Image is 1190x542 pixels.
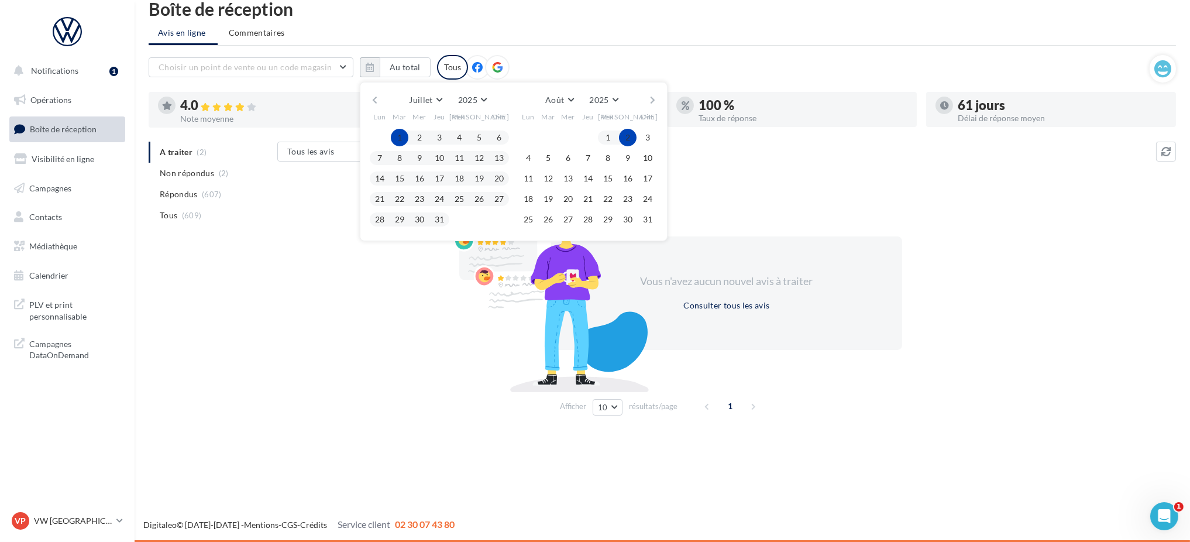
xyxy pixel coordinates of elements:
button: 21 [371,190,388,208]
button: 1 [391,129,408,146]
button: 30 [619,211,637,228]
button: Au total [380,57,431,77]
span: Afficher [560,401,586,412]
span: Lun [522,112,535,122]
div: Taux de réponse [699,114,907,122]
div: Note moyenne [180,115,389,123]
span: 02 30 07 43 80 [395,519,455,530]
span: Choisir un point de vente ou un code magasin [159,62,332,72]
a: Calendrier [7,263,128,288]
a: Campagnes DataOnDemand [7,331,128,366]
iframe: Intercom live chat [1150,502,1178,530]
button: Juillet [404,92,446,108]
button: 26 [470,190,488,208]
button: 13 [559,170,577,187]
a: VP VW [GEOGRAPHIC_DATA] 20 [9,510,125,532]
a: Contacts [7,205,128,229]
a: Campagnes [7,176,128,201]
button: 2 [411,129,428,146]
button: 28 [371,211,388,228]
span: Boîte de réception [30,124,97,134]
button: 3 [431,129,448,146]
button: Consulter tous les avis [679,299,774,313]
div: 61 jours [958,99,1167,112]
button: Août [541,92,578,108]
button: 13 [490,149,508,167]
span: résultats/page [629,401,677,412]
span: Opérations [30,95,71,105]
span: Lun [373,112,386,122]
span: (607) [202,190,222,199]
button: Tous les avis [277,142,394,162]
div: Tous [437,55,468,80]
span: PLV et print personnalisable [29,297,121,322]
span: Campagnes DataOnDemand [29,336,121,361]
span: Mer [561,112,575,122]
span: [PERSON_NAME] [598,112,658,122]
button: 28 [579,211,597,228]
button: 15 [599,170,617,187]
button: 16 [619,170,637,187]
button: 19 [539,190,557,208]
button: 24 [639,190,656,208]
button: 23 [619,190,637,208]
button: 4 [520,149,537,167]
button: 16 [411,170,428,187]
span: 10 [598,403,608,412]
span: Mar [393,112,407,122]
button: 22 [599,190,617,208]
button: Au total [360,57,431,77]
span: Juillet [409,95,432,105]
button: 2025 [584,92,622,108]
p: VW [GEOGRAPHIC_DATA] 20 [34,515,112,527]
button: 1 [599,129,617,146]
a: Boîte de réception [7,116,128,142]
button: 9 [619,149,637,167]
a: Médiathèque [7,234,128,259]
button: 10 [639,149,656,167]
span: Dim [492,112,506,122]
button: 19 [470,170,488,187]
div: Délai de réponse moyen [958,114,1167,122]
button: 12 [470,149,488,167]
span: 1 [1174,502,1184,512]
a: Visibilité en ligne [7,147,128,171]
span: Dim [641,112,655,122]
a: CGS [281,520,297,530]
button: 22 [391,190,408,208]
span: Visibilité en ligne [32,154,94,164]
button: 18 [450,170,468,187]
button: 2025 [453,92,491,108]
button: 11 [520,170,537,187]
button: 15 [391,170,408,187]
button: 17 [431,170,448,187]
button: 10 [431,149,448,167]
span: 2025 [589,95,608,105]
span: Mar [541,112,555,122]
button: 27 [490,190,508,208]
span: Notifications [31,66,78,76]
button: 10 [593,399,622,416]
span: © [DATE]-[DATE] - - - [143,520,455,530]
span: (609) [182,211,202,220]
button: 17 [639,170,656,187]
button: 6 [559,149,577,167]
a: PLV et print personnalisable [7,292,128,327]
span: Campagnes [29,183,71,193]
button: 9 [411,149,428,167]
button: 6 [490,129,508,146]
div: 4.0 [180,99,389,112]
span: Calendrier [29,270,68,280]
button: 8 [391,149,408,167]
a: Mentions [244,520,278,530]
span: (2) [219,169,229,178]
span: Mer [412,112,427,122]
div: 100 % [699,99,907,112]
span: Répondus [160,188,198,200]
button: 31 [639,211,656,228]
div: Vous n'avez aucun nouvel avis à traiter [626,274,827,289]
button: 2 [619,129,637,146]
span: Tous les avis [287,146,335,156]
button: 12 [539,170,557,187]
